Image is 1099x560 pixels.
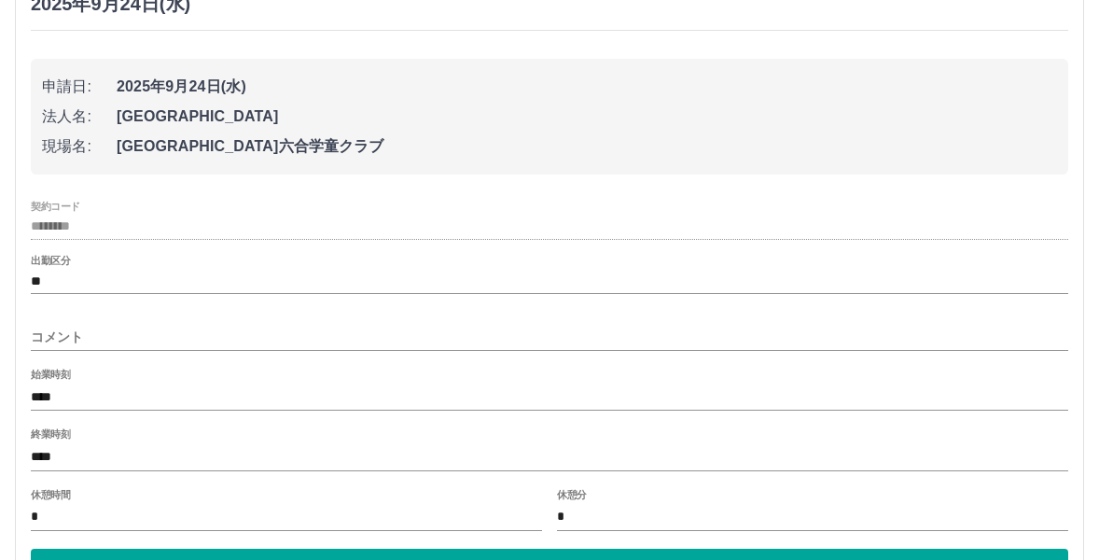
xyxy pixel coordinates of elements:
[31,254,70,268] label: 出勤区分
[42,105,117,128] span: 法人名:
[42,76,117,98] span: 申請日:
[31,487,70,501] label: 休憩時間
[117,105,1057,128] span: [GEOGRAPHIC_DATA]
[42,135,117,158] span: 現場名:
[31,199,80,213] label: 契約コード
[117,135,1057,158] span: [GEOGRAPHIC_DATA]六合学童クラブ
[31,368,70,382] label: 始業時刻
[557,487,587,501] label: 休憩分
[117,76,1057,98] span: 2025年9月24日(水)
[31,427,70,441] label: 終業時刻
